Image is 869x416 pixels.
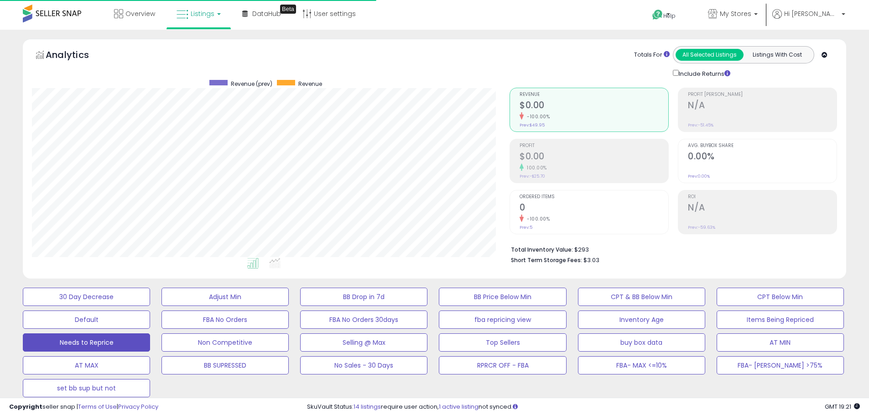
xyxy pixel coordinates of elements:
[300,333,427,352] button: Selling @ Max
[300,356,427,374] button: No Sales - 30 Days
[720,9,751,18] span: My Stores
[23,311,150,329] button: Default
[300,288,427,306] button: BB Drop in 7d
[520,100,668,112] h2: $0.00
[520,195,668,200] span: Ordered Items
[511,243,830,254] li: $293
[439,356,566,374] button: RPRCR OFF - FBA
[191,9,214,18] span: Listings
[524,216,550,222] small: -100.00%
[688,143,837,148] span: Avg. Buybox Share
[666,68,741,79] div: Include Returns
[280,5,296,14] div: Tooltip anchor
[520,122,545,128] small: Prev: $49.95
[717,333,844,352] button: AT MIN
[354,402,381,411] a: 14 listings
[688,225,715,230] small: Prev: -59.63%
[784,9,839,18] span: Hi [PERSON_NAME]
[717,356,844,374] button: FBA- [PERSON_NAME] >75%
[825,402,860,411] span: 2025-09-9 19:21 GMT
[688,92,837,97] span: Profit [PERSON_NAME]
[676,49,744,61] button: All Selected Listings
[161,288,289,306] button: Adjust Min
[231,80,272,88] span: Revenue (prev)
[634,51,670,59] div: Totals For
[161,311,289,329] button: FBA No Orders
[161,356,289,374] button: BB SUPRESSED
[578,356,705,374] button: FBA- MAX <=10%
[298,80,322,88] span: Revenue
[439,333,566,352] button: Top Sellers
[125,9,155,18] span: Overview
[252,9,281,18] span: DataHub
[520,225,532,230] small: Prev: 5
[524,164,547,171] small: 100.00%
[578,311,705,329] button: Inventory Age
[645,2,693,30] a: Help
[300,311,427,329] button: FBA No Orders 30days
[46,48,107,63] h5: Analytics
[688,100,837,112] h2: N/A
[520,92,668,97] span: Revenue
[583,256,599,264] span: $3.03
[524,113,550,120] small: -100.00%
[511,256,582,264] b: Short Term Storage Fees:
[688,122,713,128] small: Prev: -51.45%
[161,333,289,352] button: Non Competitive
[23,356,150,374] button: AT MAX
[78,402,117,411] a: Terms of Use
[663,12,676,20] span: Help
[688,151,837,163] h2: 0.00%
[717,311,844,329] button: Items Being Repriced
[520,143,668,148] span: Profit
[118,402,158,411] a: Privacy Policy
[23,379,150,397] button: set bb sup but not
[688,202,837,215] h2: N/A
[520,202,668,215] h2: 0
[743,49,811,61] button: Listings With Cost
[439,402,479,411] a: 1 active listing
[307,403,860,411] div: SkuVault Status: require user action, not synced.
[578,288,705,306] button: CPT & BB Below Min
[652,9,663,21] i: Get Help
[439,288,566,306] button: BB Price Below Min
[9,403,158,411] div: seller snap | |
[23,288,150,306] button: 30 Day Decrease
[520,151,668,163] h2: $0.00
[9,402,42,411] strong: Copyright
[578,333,705,352] button: buy box data
[688,174,710,179] small: Prev: 0.00%
[717,288,844,306] button: CPT Below Min
[511,246,573,253] b: Total Inventory Value:
[520,174,545,179] small: Prev: -$25.70
[439,311,566,329] button: fba repricing view
[772,9,845,30] a: Hi [PERSON_NAME]
[688,195,837,200] span: ROI
[23,333,150,352] button: Needs to Reprice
